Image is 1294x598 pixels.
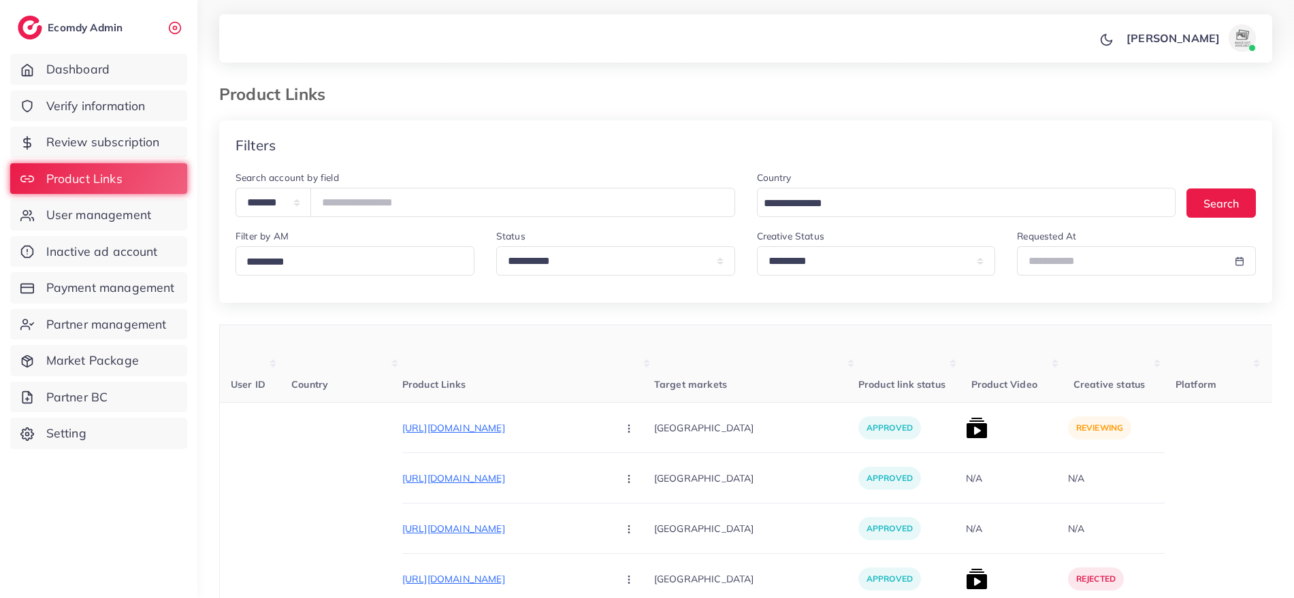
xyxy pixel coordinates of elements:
span: Product link status [858,378,945,391]
a: Verify information [10,90,187,122]
span: Setting [46,425,86,442]
label: Creative Status [757,229,824,243]
h4: Filters [236,137,276,154]
div: N/A [966,522,982,535]
p: [URL][DOMAIN_NAME] [402,420,606,436]
span: Target markets [654,378,727,391]
span: Inactive ad account [46,243,158,261]
span: Creative status [1073,378,1145,391]
span: Product Video [971,378,1037,391]
p: [URL][DOMAIN_NAME] [402,470,606,486]
h2: Ecomdy Admin [48,21,126,34]
a: Dashboard [10,54,187,85]
span: Product Links [402,378,466,391]
a: Inactive ad account [10,236,187,267]
a: logoEcomdy Admin [18,16,126,39]
a: Partner management [10,309,187,340]
span: Verify information [46,97,146,115]
span: Partner management [46,316,167,333]
p: [GEOGRAPHIC_DATA] [654,563,858,594]
span: Product Links [46,170,123,188]
a: Product Links [10,163,187,195]
a: User management [10,199,187,231]
span: Platform [1176,378,1216,391]
h3: Product Links [219,84,336,104]
span: Review subscription [46,133,160,151]
p: approved [858,517,921,540]
input: Search for option [759,193,1159,214]
img: avatar [1229,24,1256,52]
div: N/A [1068,471,1084,485]
div: Search for option [757,188,1176,217]
p: [URL][DOMAIN_NAME] [402,571,606,587]
input: Search for option [242,252,466,273]
p: approved [858,467,921,490]
img: list product video [966,417,988,439]
p: reviewing [1068,416,1131,439]
a: Market Package [10,345,187,376]
p: [GEOGRAPHIC_DATA] [654,513,858,544]
span: User ID [231,378,265,391]
a: [PERSON_NAME]avatar [1119,24,1261,52]
div: N/A [966,471,982,485]
p: [URL][DOMAIN_NAME] [402,520,606,537]
label: Search account by field [236,171,339,184]
span: Dashboard [46,61,110,78]
a: Partner BC [10,382,187,413]
img: list product video [966,568,988,590]
span: Partner BC [46,388,108,406]
p: approved [858,567,921,591]
span: Country [291,378,328,391]
p: rejected [1068,567,1124,591]
label: Status [496,229,525,243]
span: Market Package [46,352,139,369]
p: [PERSON_NAME] [1127,30,1220,46]
a: Review subscription [10,127,187,158]
label: Country [757,171,792,184]
img: logo [18,16,42,39]
div: N/A [1068,522,1084,535]
span: User management [46,206,151,224]
label: Filter by AM [236,229,289,243]
label: Requested At [1017,229,1076,243]
p: approved [858,416,921,439]
span: Payment management [46,279,175,297]
div: Search for option [236,246,474,276]
a: Setting [10,418,187,449]
p: [GEOGRAPHIC_DATA] [654,412,858,443]
button: Search [1186,188,1256,218]
p: [GEOGRAPHIC_DATA] [654,463,858,493]
a: Payment management [10,272,187,303]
